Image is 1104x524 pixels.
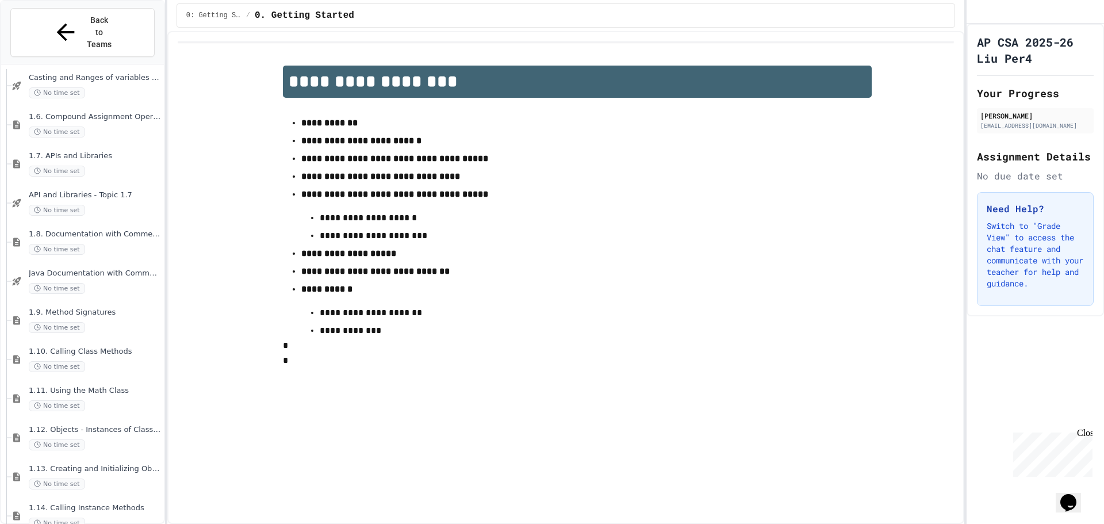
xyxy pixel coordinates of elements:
h1: AP CSA 2025-26 Liu Per4 [977,34,1094,66]
div: [EMAIL_ADDRESS][DOMAIN_NAME] [980,121,1090,130]
div: Chat with us now!Close [5,5,79,73]
button: Back to Teams [10,8,155,57]
h2: Assignment Details [977,148,1094,165]
h2: Your Progress [977,85,1094,101]
p: Switch to "Grade View" to access the chat feature and communicate with your teacher for help and ... [987,220,1084,289]
span: 0. Getting Started [255,9,354,22]
iframe: chat widget [1056,478,1092,512]
span: 0: Getting Started [186,11,241,20]
div: No due date set [977,169,1094,183]
span: Back to Teams [86,14,113,51]
div: [PERSON_NAME] [980,110,1090,121]
iframe: chat widget [1009,428,1092,477]
h3: Need Help? [987,202,1084,216]
span: / [246,11,250,20]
